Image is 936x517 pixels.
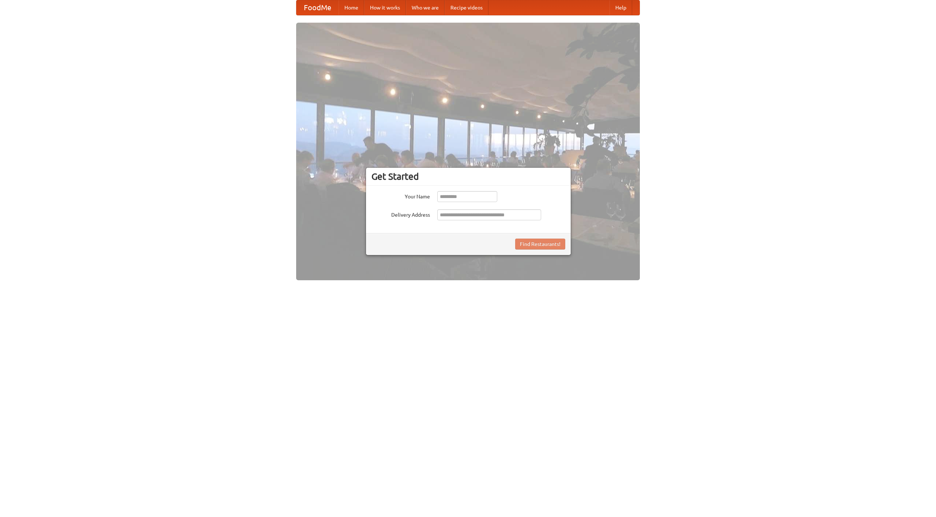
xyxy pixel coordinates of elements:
a: Help [609,0,632,15]
label: Your Name [371,191,430,200]
h3: Get Started [371,171,565,182]
label: Delivery Address [371,209,430,218]
button: Find Restaurants! [515,239,565,250]
a: FoodMe [297,0,339,15]
a: Recipe videos [445,0,488,15]
a: Home [339,0,364,15]
a: How it works [364,0,406,15]
a: Who we are [406,0,445,15]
